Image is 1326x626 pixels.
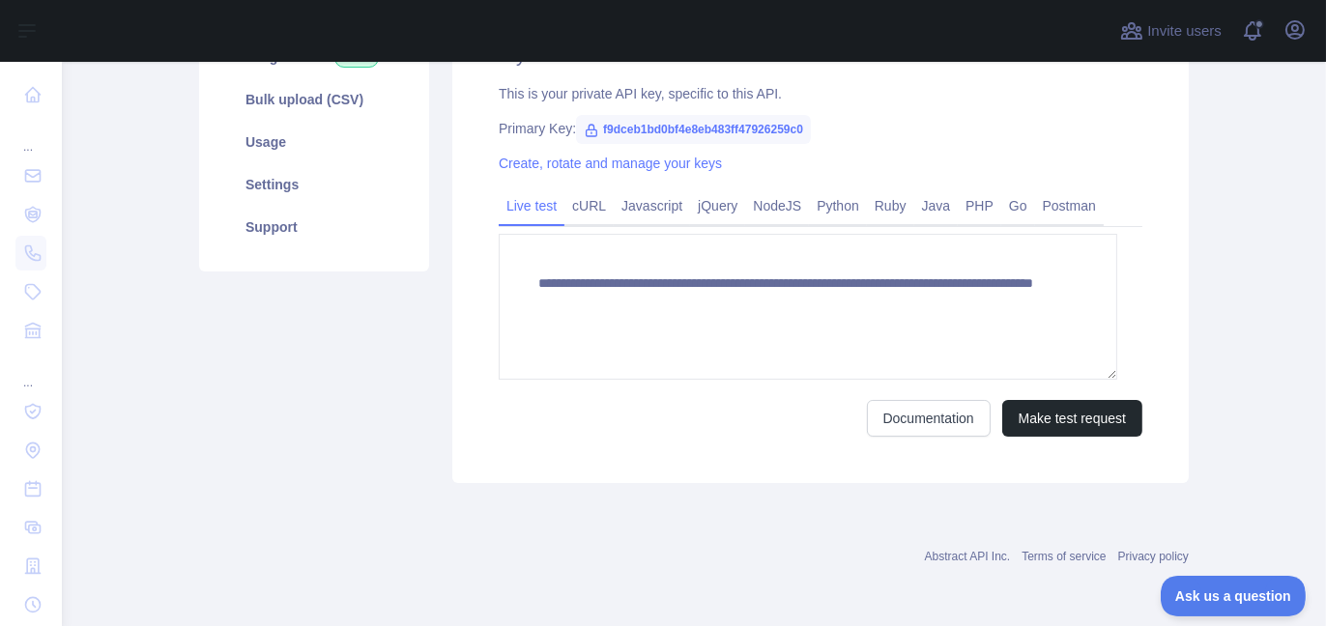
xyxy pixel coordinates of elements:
a: Javascript [614,190,690,221]
div: ... [15,116,46,155]
div: ... [15,352,46,390]
a: Settings [222,163,406,206]
a: Python [809,190,867,221]
a: Postman [1035,190,1104,221]
a: Abstract API Inc. [925,550,1011,563]
a: Ruby [867,190,914,221]
a: Create, rotate and manage your keys [499,156,722,171]
div: This is your private API key, specific to this API. [499,84,1142,103]
span: f9dceb1bd0bf4e8eb483ff47926259c0 [576,115,811,144]
div: Primary Key: [499,119,1142,138]
a: Documentation [867,400,991,437]
a: Live test [499,190,564,221]
a: Terms of service [1022,550,1106,563]
a: Usage [222,121,406,163]
a: Support [222,206,406,248]
a: Java [914,190,959,221]
iframe: Toggle Customer Support [1161,576,1307,616]
a: Bulk upload (CSV) [222,78,406,121]
a: jQuery [690,190,745,221]
a: PHP [958,190,1001,221]
a: NodeJS [745,190,809,221]
span: Invite users [1147,20,1222,43]
a: Go [1001,190,1035,221]
a: cURL [564,190,614,221]
button: Make test request [1002,400,1142,437]
button: Invite users [1116,15,1225,46]
a: Privacy policy [1118,550,1189,563]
